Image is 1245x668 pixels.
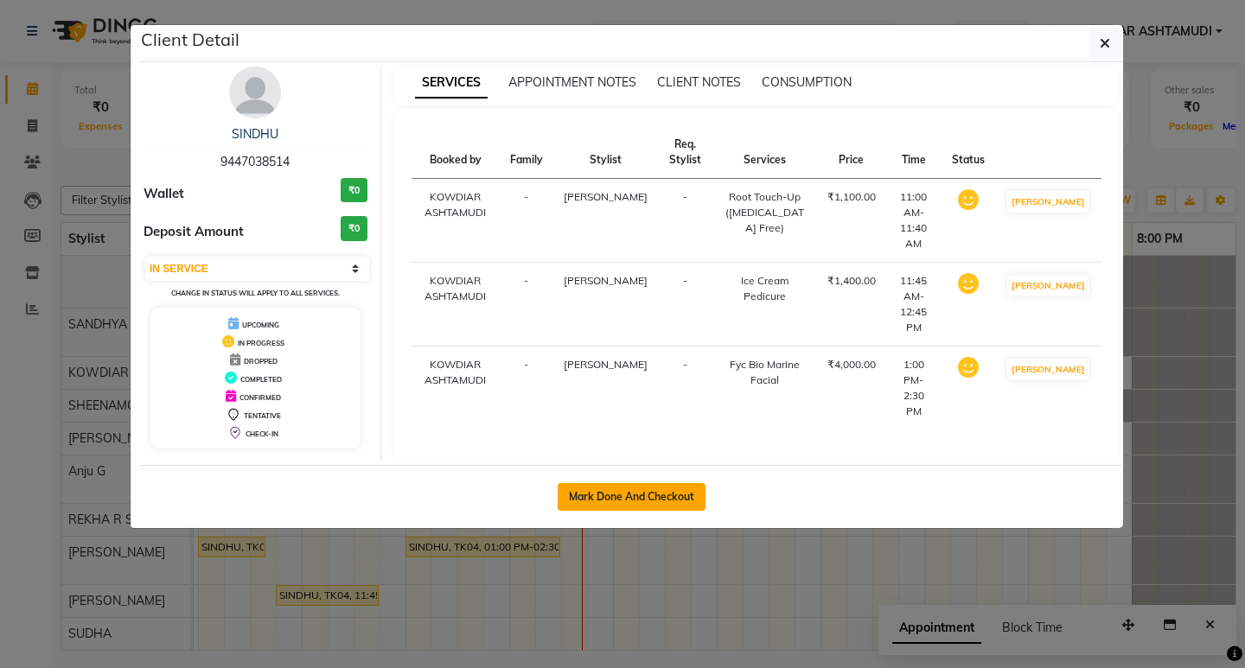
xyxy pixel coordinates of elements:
[558,483,705,511] button: Mark Done And Checkout
[564,190,648,203] span: [PERSON_NAME]
[412,347,500,430] td: KOWDIAR ASHTAMUDI
[658,126,713,179] th: Req. Stylist
[500,347,553,430] td: -
[553,126,658,179] th: Stylist
[244,357,278,366] span: DROPPED
[244,411,281,420] span: TENTATIVE
[886,347,942,430] td: 1:00 PM-2:30 PM
[942,126,995,179] th: Status
[1007,191,1089,213] button: [PERSON_NAME]
[827,357,876,372] div: ₹4,000.00
[713,126,817,179] th: Services
[658,347,713,430] td: -
[239,393,281,402] span: CONFIRMED
[232,126,278,142] a: SINDHU
[220,154,290,169] span: 9447038514
[1007,359,1089,380] button: [PERSON_NAME]
[657,74,741,90] span: CLIENT NOTES
[412,126,500,179] th: Booked by
[242,321,279,329] span: UPCOMING
[171,289,340,297] small: Change in status will apply to all services.
[886,263,942,347] td: 11:45 AM-12:45 PM
[1007,275,1089,296] button: [PERSON_NAME]
[886,179,942,263] td: 11:00 AM-11:40 AM
[412,179,500,263] td: KOWDIAR ASHTAMUDI
[500,126,553,179] th: Family
[341,216,367,241] h3: ₹0
[762,74,852,90] span: CONSUMPTION
[415,67,488,99] span: SERVICES
[341,178,367,203] h3: ₹0
[240,375,282,384] span: COMPLETED
[500,179,553,263] td: -
[658,263,713,347] td: -
[658,179,713,263] td: -
[500,263,553,347] td: -
[238,339,284,347] span: IN PROGRESS
[564,358,648,371] span: [PERSON_NAME]
[412,263,500,347] td: KOWDIAR ASHTAMUDI
[817,126,886,179] th: Price
[724,357,807,388] div: Fyc Bio Marine Facial
[141,27,239,53] h5: Client Detail
[886,126,942,179] th: Time
[229,67,281,118] img: avatar
[724,189,807,236] div: Root Touch-Up ([MEDICAL_DATA] Free)
[724,273,807,304] div: Ice Cream Pedicure
[144,184,184,204] span: Wallet
[827,273,876,289] div: ₹1,400.00
[246,429,278,438] span: CHECK-IN
[564,274,648,287] span: [PERSON_NAME]
[508,74,636,90] span: APPOINTMENT NOTES
[827,189,876,205] div: ₹1,100.00
[144,222,244,242] span: Deposit Amount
